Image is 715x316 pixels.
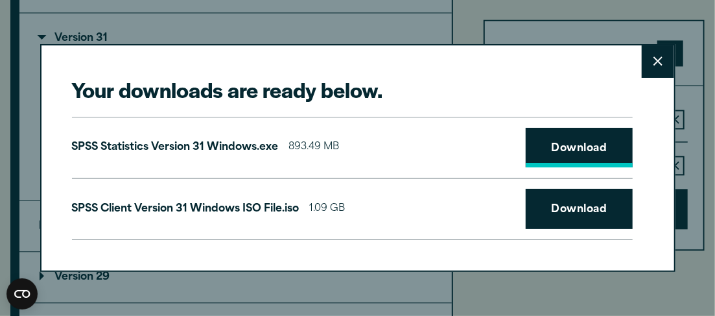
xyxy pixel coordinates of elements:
span: 1.09 GB [310,200,346,219]
p: SPSS Client Version 31 Windows ISO File.iso [72,200,299,219]
a: Download [526,128,633,168]
h2: Your downloads are ready below. [72,76,633,104]
button: Open CMP widget [6,278,38,310]
p: SPSS Statistics Version 31 Windows.exe [72,138,279,157]
span: 893.49 MB [289,138,340,157]
a: Download [526,189,633,229]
